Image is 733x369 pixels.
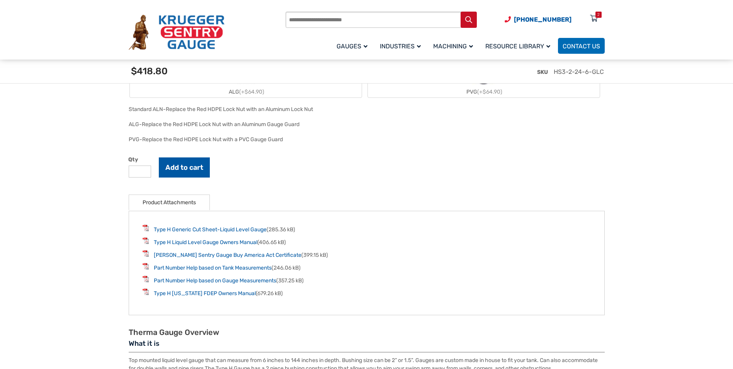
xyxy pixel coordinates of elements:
[166,106,313,113] div: Replace the Red HDPE Lock Nut with an Aluminum Lock Nut
[154,239,257,246] a: Type H Liquid Level Gauge Owners Manual
[129,339,605,352] h3: What it is
[143,237,591,246] li: (406.65 kB)
[154,252,301,258] a: [PERSON_NAME] Sentry Gauge Buy America Act Certificate
[142,121,299,128] div: Replace the Red HDPE Lock Nut with an Aluminum Gauge Guard
[554,68,604,75] span: HS3-2-24-6-GLC
[143,289,591,297] li: (679.26 kB)
[129,15,224,50] img: Krueger Sentry Gauge
[129,328,605,337] h2: Therma Gauge Overview
[477,89,502,95] span: (+$64.90)
[142,136,283,143] div: Replace the Red HDPE Lock Nut with a PVC Gauge Guard
[433,43,473,50] span: Machining
[154,226,267,233] a: Type H Generic Cut Sheet-Liquid Level Gauge
[129,166,151,178] input: Product quantity
[143,263,591,272] li: (246.06 kB)
[537,69,548,75] span: SKU
[159,157,210,178] button: Add to cart
[429,37,481,55] a: Machining
[380,43,421,50] span: Industries
[505,15,571,24] a: Phone Number (920) 434-8860
[154,265,272,271] a: Part Number Help based on Tank Measurements
[143,250,591,259] li: (399.15 kB)
[375,37,429,55] a: Industries
[514,16,571,23] span: [PHONE_NUMBER]
[485,43,550,50] span: Resource Library
[563,43,600,50] span: Contact Us
[239,89,264,95] span: (+$64.90)
[129,106,166,113] span: Standard ALN-
[154,277,276,284] a: Part Number Help based on Gauge Measurements
[143,276,591,285] li: (357.25 kB)
[130,86,362,97] div: ALG
[143,225,591,234] li: (285.36 kB)
[129,136,142,143] span: PVG-
[337,43,367,50] span: Gauges
[481,37,558,55] a: Resource Library
[143,195,196,210] a: Product Attachments
[129,121,142,128] span: ALG-
[597,12,600,18] div: 2
[154,290,256,297] a: Type H [US_STATE] FDEP Owners Manual
[368,86,600,97] div: PVG
[332,37,375,55] a: Gauges
[558,38,605,54] a: Contact Us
